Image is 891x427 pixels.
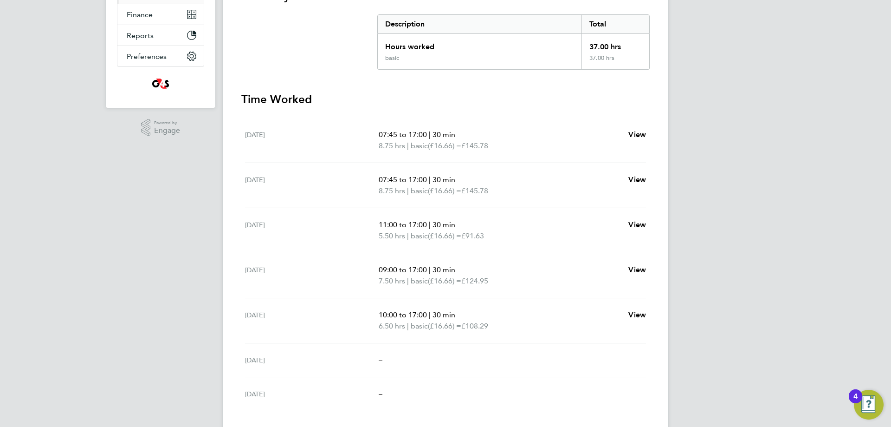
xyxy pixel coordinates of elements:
[241,92,650,107] h3: Time Worked
[379,355,382,364] span: –
[433,310,455,319] span: 30 min
[461,276,488,285] span: £124.95
[245,219,379,242] div: [DATE]
[628,174,646,185] a: View
[245,129,379,151] div: [DATE]
[461,141,488,150] span: £145.78
[429,130,431,139] span: |
[379,130,427,139] span: 07:45 to 17:00
[581,34,649,54] div: 37.00 hrs
[245,264,379,287] div: [DATE]
[379,186,405,195] span: 8.75 hrs
[127,52,167,61] span: Preferences
[117,46,204,66] button: Preferences
[853,396,858,408] div: 4
[628,175,646,184] span: View
[377,14,650,70] div: Summary
[628,220,646,229] span: View
[411,140,428,151] span: basic
[379,220,427,229] span: 11:00 to 17:00
[429,220,431,229] span: |
[245,174,379,197] div: [DATE]
[628,130,646,139] span: View
[407,141,409,150] span: |
[628,309,646,321] a: View
[385,54,399,62] div: basic
[429,175,431,184] span: |
[379,310,427,319] span: 10:00 to 17:00
[407,276,409,285] span: |
[127,10,153,19] span: Finance
[117,25,204,46] button: Reports
[428,186,461,195] span: (£16.66) =
[628,219,646,230] a: View
[378,15,581,33] div: Description
[628,265,646,274] span: View
[407,231,409,240] span: |
[581,15,649,33] div: Total
[428,322,461,330] span: (£16.66) =
[628,129,646,140] a: View
[245,388,379,400] div: [DATE]
[379,276,405,285] span: 7.50 hrs
[379,322,405,330] span: 6.50 hrs
[411,276,428,287] span: basic
[407,186,409,195] span: |
[433,175,455,184] span: 30 min
[628,310,646,319] span: View
[411,185,428,197] span: basic
[379,265,427,274] span: 09:00 to 17:00
[378,34,581,54] div: Hours worked
[433,220,455,229] span: 30 min
[411,230,428,242] span: basic
[379,389,382,398] span: –
[461,231,484,240] span: £91.63
[461,186,488,195] span: £145.78
[411,321,428,332] span: basic
[154,127,180,135] span: Engage
[154,119,180,127] span: Powered by
[428,231,461,240] span: (£16.66) =
[581,54,649,69] div: 37.00 hrs
[379,141,405,150] span: 8.75 hrs
[127,31,154,40] span: Reports
[428,276,461,285] span: (£16.66) =
[117,4,204,25] button: Finance
[433,130,455,139] span: 30 min
[429,265,431,274] span: |
[149,76,172,91] img: g4s4-logo-retina.png
[429,310,431,319] span: |
[428,141,461,150] span: (£16.66) =
[117,76,204,91] a: Go to home page
[628,264,646,276] a: View
[854,390,884,420] button: Open Resource Center, 4 new notifications
[379,231,405,240] span: 5.50 hrs
[379,175,427,184] span: 07:45 to 17:00
[245,309,379,332] div: [DATE]
[141,119,181,137] a: Powered byEngage
[245,355,379,366] div: [DATE]
[433,265,455,274] span: 30 min
[407,322,409,330] span: |
[461,322,488,330] span: £108.29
